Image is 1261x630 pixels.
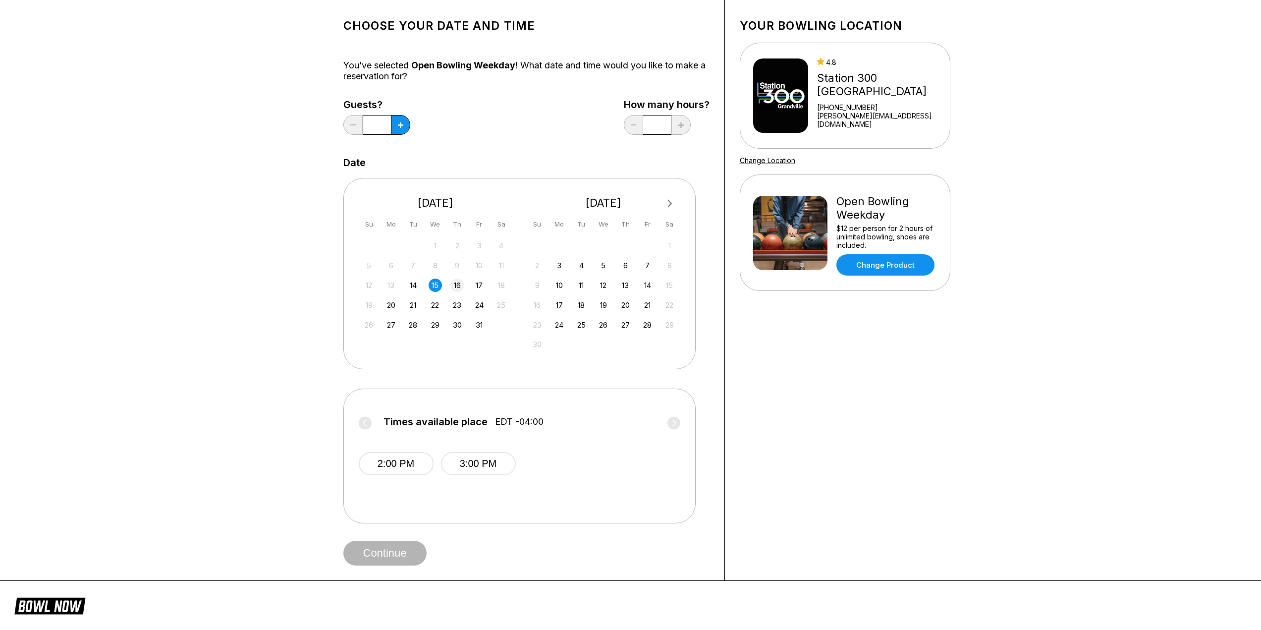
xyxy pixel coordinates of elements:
[429,279,442,292] div: Choose Wednesday, October 15th, 2025
[384,298,398,312] div: Choose Monday, October 20th, 2025
[529,238,678,351] div: month 2025-11
[362,298,376,312] div: Not available Sunday, October 19th, 2025
[343,157,366,168] label: Date
[597,259,610,272] div: Choose Wednesday, November 5th, 2025
[384,218,398,231] div: Mo
[406,279,420,292] div: Choose Tuesday, October 14th, 2025
[429,239,442,252] div: Not available Wednesday, October 1st, 2025
[494,259,508,272] div: Not available Saturday, October 11th, 2025
[552,279,566,292] div: Choose Monday, November 10th, 2025
[836,254,934,276] a: Change Product
[836,195,937,222] div: Open Bowling Weekday
[575,318,588,332] div: Choose Tuesday, November 25th, 2025
[663,318,676,332] div: Not available Saturday, November 29th, 2025
[362,259,376,272] div: Not available Sunday, October 5th, 2025
[552,259,566,272] div: Choose Monday, November 3rd, 2025
[619,298,632,312] div: Choose Thursday, November 20th, 2025
[575,279,588,292] div: Choose Tuesday, November 11th, 2025
[450,239,464,252] div: Not available Thursday, October 2nd, 2025
[641,259,654,272] div: Choose Friday, November 7th, 2025
[740,156,795,165] a: Change Location
[575,218,588,231] div: Tu
[531,318,544,332] div: Not available Sunday, November 23rd, 2025
[359,452,434,475] button: 2:00 PM
[384,279,398,292] div: Not available Monday, October 13th, 2025
[362,218,376,231] div: Su
[384,416,488,427] span: Times available place
[429,218,442,231] div: We
[494,218,508,231] div: Sa
[406,298,420,312] div: Choose Tuesday, October 21st, 2025
[817,103,945,112] div: [PHONE_NUMBER]
[450,318,464,332] div: Choose Thursday, October 30th, 2025
[473,259,486,272] div: Not available Friday, October 10th, 2025
[663,279,676,292] div: Not available Saturday, November 15th, 2025
[473,318,486,332] div: Choose Friday, October 31st, 2025
[362,279,376,292] div: Not available Sunday, October 12th, 2025
[429,259,442,272] div: Not available Wednesday, October 8th, 2025
[663,239,676,252] div: Not available Saturday, November 1st, 2025
[619,259,632,272] div: Choose Thursday, November 6th, 2025
[531,218,544,231] div: Su
[531,259,544,272] div: Not available Sunday, November 2nd, 2025
[641,279,654,292] div: Choose Friday, November 14th, 2025
[663,298,676,312] div: Not available Saturday, November 22nd, 2025
[552,218,566,231] div: Mo
[429,298,442,312] div: Choose Wednesday, October 22nd, 2025
[450,298,464,312] div: Choose Thursday, October 23rd, 2025
[473,218,486,231] div: Fr
[740,19,950,33] h1: Your bowling location
[362,318,376,332] div: Not available Sunday, October 26th, 2025
[624,99,710,110] label: How many hours?
[619,279,632,292] div: Choose Thursday, November 13th, 2025
[450,279,464,292] div: Choose Thursday, October 16th, 2025
[753,196,827,270] img: Open Bowling Weekday
[494,279,508,292] div: Not available Saturday, October 18th, 2025
[494,298,508,312] div: Not available Saturday, October 25th, 2025
[473,239,486,252] div: Not available Friday, October 3rd, 2025
[450,259,464,272] div: Not available Thursday, October 9th, 2025
[406,318,420,332] div: Choose Tuesday, October 28th, 2025
[597,279,610,292] div: Choose Wednesday, November 12th, 2025
[619,318,632,332] div: Choose Thursday, November 27th, 2025
[450,218,464,231] div: Th
[641,298,654,312] div: Choose Friday, November 21st, 2025
[473,298,486,312] div: Choose Friday, October 24th, 2025
[411,60,515,70] span: Open Bowling Weekday
[552,318,566,332] div: Choose Monday, November 24th, 2025
[597,218,610,231] div: We
[406,218,420,231] div: Tu
[531,298,544,312] div: Not available Sunday, November 16th, 2025
[619,218,632,231] div: Th
[817,112,945,128] a: [PERSON_NAME][EMAIL_ADDRESS][DOMAIN_NAME]
[441,452,516,475] button: 3:00 PM
[531,279,544,292] div: Not available Sunday, November 9th, 2025
[753,58,809,133] img: Station 300 Grandville
[494,239,508,252] div: Not available Saturday, October 4th, 2025
[384,318,398,332] div: Choose Monday, October 27th, 2025
[343,19,710,33] h1: Choose your Date and time
[597,298,610,312] div: Choose Wednesday, November 19th, 2025
[552,298,566,312] div: Choose Monday, November 17th, 2025
[343,99,410,110] label: Guests?
[343,60,710,82] div: You’ve selected ! What date and time would you like to make a reservation for?
[495,416,544,427] span: EDT -04:00
[641,318,654,332] div: Choose Friday, November 28th, 2025
[817,58,945,66] div: 4.8
[575,259,588,272] div: Choose Tuesday, November 4th, 2025
[575,298,588,312] div: Choose Tuesday, November 18th, 2025
[406,259,420,272] div: Not available Tuesday, October 7th, 2025
[817,71,945,98] div: Station 300 [GEOGRAPHIC_DATA]
[662,196,678,212] button: Next Month
[384,259,398,272] div: Not available Monday, October 6th, 2025
[663,259,676,272] div: Not available Saturday, November 8th, 2025
[641,218,654,231] div: Fr
[429,318,442,332] div: Choose Wednesday, October 29th, 2025
[836,224,937,249] div: $12 per person for 2 hours of unlimited bowling, shoes are included.
[527,196,680,210] div: [DATE]
[663,218,676,231] div: Sa
[361,238,510,332] div: month 2025-10
[597,318,610,332] div: Choose Wednesday, November 26th, 2025
[473,279,486,292] div: Choose Friday, October 17th, 2025
[359,196,512,210] div: [DATE]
